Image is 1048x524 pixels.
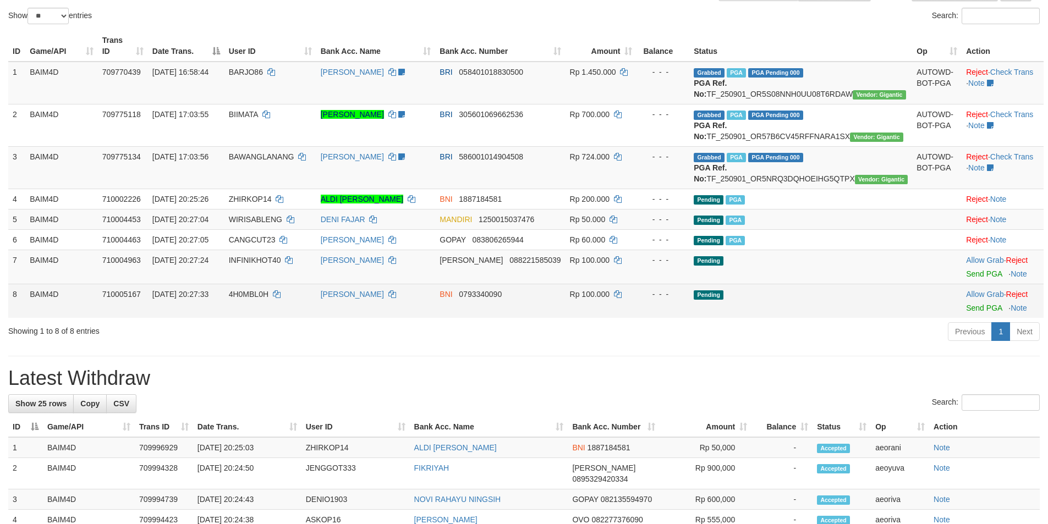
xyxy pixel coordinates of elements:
a: Reject [966,195,988,203]
span: Accepted [817,444,850,453]
td: ZHIRKOP14 [301,437,410,458]
td: BAIM4D [25,189,97,209]
td: · [962,229,1044,250]
a: Note [990,235,1007,244]
span: Marked by aeorani [726,195,745,205]
span: · [966,256,1006,264]
a: Note [968,121,985,130]
span: Copy 058401018830500 to clipboard [459,68,523,76]
td: 2 [8,458,43,489]
td: · · [962,104,1044,146]
a: [PERSON_NAME] [321,110,384,119]
th: Op: activate to sort column ascending [912,30,962,62]
td: · · [962,146,1044,189]
a: FIKRIYAH [414,464,449,472]
span: Grabbed [694,153,725,162]
div: - - - [641,255,685,266]
a: Allow Grab [966,290,1003,299]
th: Date Trans.: activate to sort column ascending [193,417,301,437]
span: GOPAY [572,495,598,504]
a: Note [1011,304,1027,312]
td: [DATE] 20:24:50 [193,458,301,489]
span: Copy 088221585039 to clipboard [509,256,561,264]
a: [PERSON_NAME] [321,68,384,76]
a: [PERSON_NAME] [321,235,384,244]
select: Showentries [28,8,69,24]
div: - - - [641,234,685,245]
span: Copy 0793340090 to clipboard [459,290,502,299]
span: 710004453 [102,215,141,224]
th: Bank Acc. Name: activate to sort column ascending [410,417,568,437]
td: Rp 50,000 [660,437,751,458]
span: 709775134 [102,152,141,161]
th: Bank Acc. Number: activate to sort column ascending [435,30,565,62]
span: Marked by aeoyuva [727,111,746,120]
label: Search: [932,8,1040,24]
td: 709996929 [135,437,193,458]
a: Note [934,443,950,452]
a: ALDI [PERSON_NAME] [414,443,497,452]
span: ZHIRKOP14 [229,195,272,203]
div: - - - [641,194,685,205]
td: TF_250901_OR5NRQ3DQHOEIHG5QTPX [689,146,912,189]
a: Send PGA [966,269,1002,278]
span: 710002226 [102,195,141,203]
th: Trans ID: activate to sort column ascending [98,30,148,62]
td: 5 [8,209,25,229]
th: ID [8,30,25,62]
th: Status: activate to sort column ascending [813,417,871,437]
span: 709775118 [102,110,141,119]
span: Grabbed [694,111,725,120]
td: 6 [8,229,25,250]
span: GOPAY [440,235,465,244]
th: Op: activate to sort column ascending [871,417,929,437]
td: BAIM4D [25,62,97,104]
span: BAWANGLANANG [229,152,294,161]
input: Search: [962,8,1040,24]
td: BAIM4D [43,458,135,489]
a: [PERSON_NAME] [321,256,384,264]
span: Show 25 rows [15,399,67,408]
th: Bank Acc. Name: activate to sort column ascending [316,30,436,62]
td: TF_250901_OR57B6CV45RFFNARA1SX [689,104,912,146]
span: Marked by aeoyuva [727,68,746,78]
div: Showing 1 to 8 of 8 entries [8,321,429,337]
span: BNI [572,443,585,452]
td: BAIM4D [25,229,97,250]
td: · [962,250,1044,284]
td: 709994328 [135,458,193,489]
th: Game/API: activate to sort column ascending [43,417,135,437]
span: 709770439 [102,68,141,76]
span: Copy 082135594970 to clipboard [601,495,652,504]
span: [DATE] 20:27:33 [152,290,208,299]
a: NOVI RAHAYU NINGSIH [414,495,501,504]
td: 1 [8,62,25,104]
td: BAIM4D [25,250,97,284]
td: AUTOWD-BOT-PGA [912,104,962,146]
a: Reject [966,215,988,224]
span: BNI [440,290,452,299]
td: BAIM4D [25,284,97,318]
th: Action [962,30,1044,62]
span: Copy 305601069662536 to clipboard [459,110,523,119]
span: Copy [80,399,100,408]
th: Balance: activate to sort column ascending [751,417,813,437]
td: · · [962,62,1044,104]
a: ALDI [PERSON_NAME] [321,195,403,203]
td: BAIM4D [43,489,135,510]
td: [DATE] 20:24:43 [193,489,301,510]
td: 3 [8,146,25,189]
a: Check Trans [990,110,1034,119]
span: Rp 1.450.000 [570,68,616,76]
td: 4 [8,189,25,209]
span: PGA Pending [748,153,803,162]
span: WIRISABLENG [229,215,282,224]
label: Show entries [8,8,92,24]
span: BRI [440,110,452,119]
span: 710004963 [102,256,141,264]
span: Rp 100.000 [570,256,610,264]
span: Rp 100.000 [570,290,610,299]
span: [DATE] 16:58:44 [152,68,208,76]
span: Copy 0895329420334 to clipboard [572,475,628,483]
span: PGA Pending [748,111,803,120]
